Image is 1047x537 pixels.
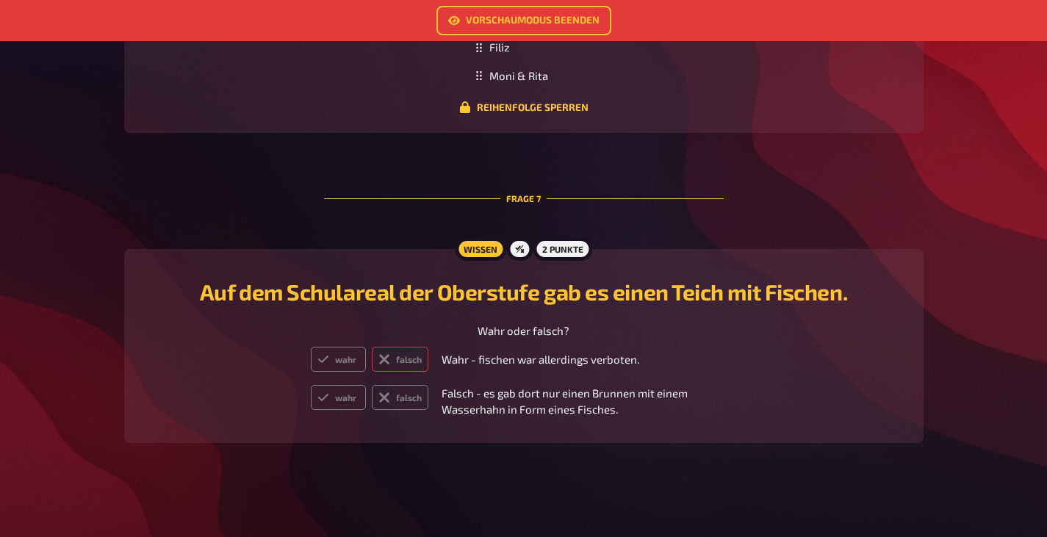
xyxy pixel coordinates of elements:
div: Frage 7 [324,156,724,240]
a: Vorschaumodus beenden [436,6,611,35]
label: falsch [372,347,428,372]
div: Wissen [455,237,506,261]
h2: Auf dem Schulareal der Oberstufe gab es einen Teich mit Fischen. [142,278,906,305]
div: Moni & Rita [469,62,578,90]
p: Wahr - fischen war allerdings verboten. [442,351,737,368]
span: Wahr oder falsch? [478,324,569,337]
button: Reihenfolge sperren [459,101,589,113]
div: Filiz [469,33,578,62]
label: wahr [311,385,366,410]
label: wahr [311,347,366,372]
p: Falsch - es gab dort nur einen Brunnen mit einem Wasserhahn in Form eines Fisches. [442,385,737,418]
label: falsch [372,385,428,410]
div: 2 Punkte [533,237,592,261]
